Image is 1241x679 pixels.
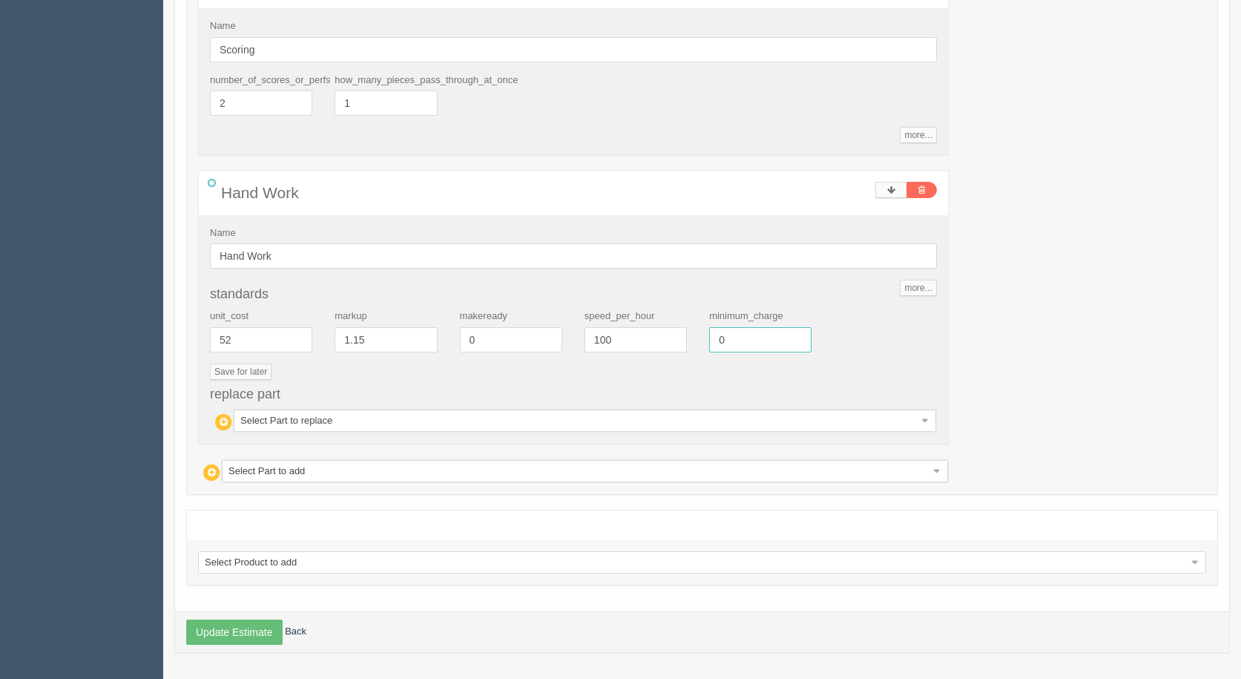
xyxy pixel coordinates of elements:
[210,309,248,324] label: unit_cost
[222,460,948,482] a: Select Part to add
[198,551,1206,574] a: Select Product to add
[221,184,299,201] span: Hand Work
[285,626,306,637] a: Back
[210,226,236,240] label: Name
[335,73,437,88] label: how_many_pieces_pass_through_at_once
[228,461,928,482] span: Select Part to add
[210,19,236,33] label: Name
[240,410,916,431] span: Select Part to replace
[210,37,937,62] input: Name
[585,309,655,324] label: speed_per_hour
[210,387,937,402] h4: replace part
[210,287,937,302] h4: standards
[210,73,312,88] label: number_of_scores_or_perfs
[186,620,283,645] button: Update Estimate
[210,243,937,269] input: Name
[205,552,1186,573] span: Select Product to add
[210,364,271,380] a: Save for later
[709,309,783,324] label: minimum_charge
[900,280,936,296] a: more...
[335,309,366,324] label: markup
[234,410,936,432] a: Select Part to replace
[460,309,507,324] label: makeready
[900,127,936,143] a: more...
